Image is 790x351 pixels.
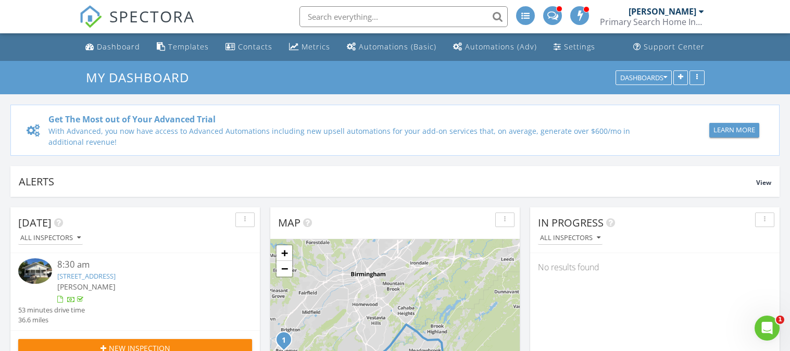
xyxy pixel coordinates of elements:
button: All Inspectors [538,231,603,245]
div: Settings [564,42,595,52]
a: Support Center [629,37,709,57]
a: 8:30 am [STREET_ADDRESS] [PERSON_NAME] 53 minutes drive time 36.6 miles [18,258,252,325]
button: Learn More [709,123,759,137]
span: Map [278,216,300,230]
input: Search everything... [299,6,508,27]
button: All Inspectors [18,231,83,245]
a: Metrics [285,37,334,57]
a: [STREET_ADDRESS] [57,271,116,281]
span: [PERSON_NAME] [57,282,116,292]
div: Support Center [644,42,705,52]
div: Automations (Adv) [465,42,537,52]
div: Templates [168,42,209,52]
span: View [756,178,771,187]
a: Zoom out [277,261,292,277]
span: [DATE] [18,216,52,230]
iframe: Intercom live chat [755,316,780,341]
a: Zoom in [277,245,292,261]
div: Alerts [19,174,756,189]
div: Primary Search Home Inspections [600,17,704,27]
div: All Inspectors [540,234,600,242]
div: Metrics [302,42,330,52]
a: Automations (Advanced) [449,37,541,57]
div: Get The Most out of Your Advanced Trial [48,113,644,126]
button: Dashboards [616,70,672,85]
span: In Progress [538,216,604,230]
div: 53 minutes drive time [18,305,85,315]
a: SPECTORA [79,14,195,36]
div: Dashboards [620,74,667,81]
div: 36.6 miles [18,315,85,325]
div: 506 15th St N, Bessemer, AL 35020 [284,340,290,346]
div: All Inspectors [20,234,81,242]
div: Learn More [713,125,755,135]
a: Templates [153,37,213,57]
img: The Best Home Inspection Software - Spectora [79,5,102,28]
a: My Dashboard [86,69,198,86]
div: No results found [530,253,780,281]
i: 1 [282,337,286,344]
span: 1 [776,316,784,324]
a: Dashboard [81,37,144,57]
div: Contacts [238,42,272,52]
div: 8:30 am [57,258,233,271]
div: Automations (Basic) [359,42,436,52]
a: Automations (Basic) [343,37,441,57]
img: 9364316%2Fcover_photos%2FXsDhF1xEfNpy0NHsb7ue%2Fsmall.jpg [18,258,52,283]
div: With Advanced, you now have access to Advanced Automations including new upsell automations for y... [48,126,644,147]
a: Settings [549,37,599,57]
span: SPECTORA [109,5,195,27]
a: Contacts [221,37,277,57]
div: [PERSON_NAME] [629,6,696,17]
div: Dashboard [97,42,140,52]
